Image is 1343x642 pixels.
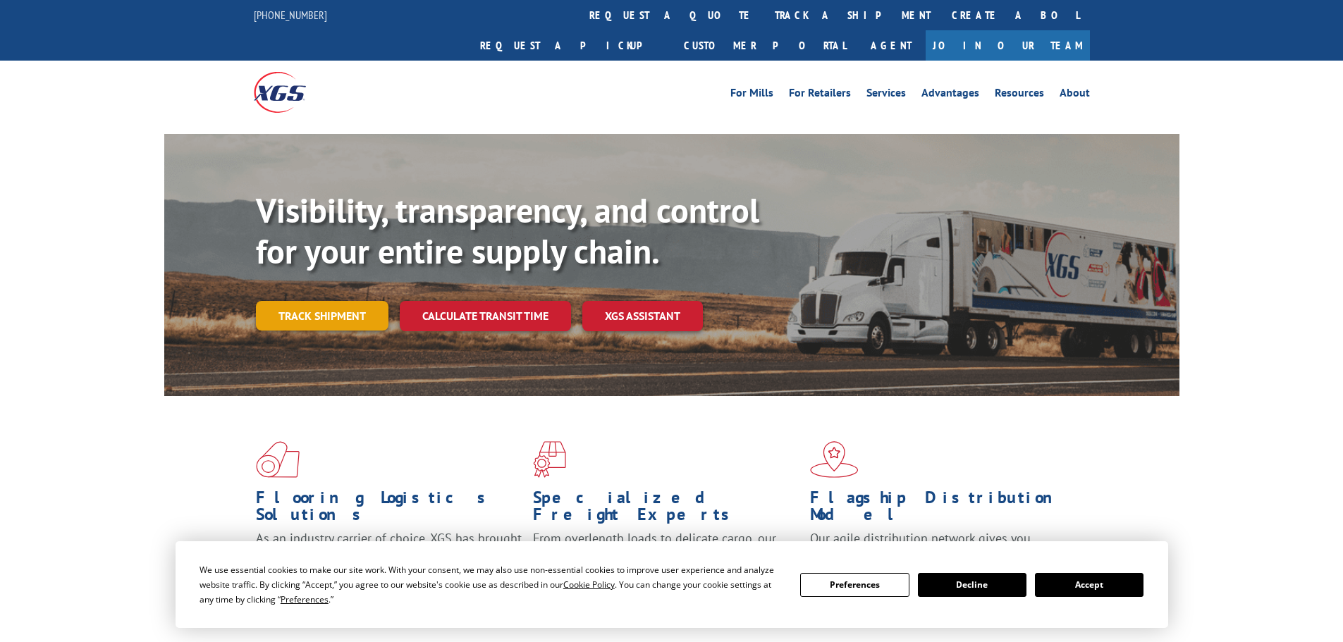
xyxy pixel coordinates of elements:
[1060,87,1090,103] a: About
[921,87,979,103] a: Advantages
[857,30,926,61] a: Agent
[176,541,1168,628] div: Cookie Consent Prompt
[995,87,1044,103] a: Resources
[256,441,300,478] img: xgs-icon-total-supply-chain-intelligence-red
[810,489,1077,530] h1: Flagship Distribution Model
[200,562,783,607] div: We use essential cookies to make our site work. With your consent, we may also use non-essential ...
[800,573,909,597] button: Preferences
[918,573,1026,597] button: Decline
[256,489,522,530] h1: Flooring Logistics Solutions
[254,8,327,22] a: [PHONE_NUMBER]
[470,30,673,61] a: Request a pickup
[1035,573,1143,597] button: Accept
[810,530,1069,563] span: Our agile distribution network gives you nationwide inventory management on demand.
[866,87,906,103] a: Services
[810,441,859,478] img: xgs-icon-flagship-distribution-model-red
[281,593,329,605] span: Preferences
[789,87,851,103] a: For Retailers
[533,441,566,478] img: xgs-icon-focused-on-flooring-red
[256,301,388,331] a: Track shipment
[673,30,857,61] a: Customer Portal
[730,87,773,103] a: For Mills
[400,301,571,331] a: Calculate transit time
[256,188,759,273] b: Visibility, transparency, and control for your entire supply chain.
[582,301,703,331] a: XGS ASSISTANT
[533,530,799,593] p: From overlength loads to delicate cargo, our experienced staff knows the best way to move your fr...
[256,530,522,580] span: As an industry carrier of choice, XGS has brought innovation and dedication to flooring logistics...
[926,30,1090,61] a: Join Our Team
[533,489,799,530] h1: Specialized Freight Experts
[563,579,615,591] span: Cookie Policy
